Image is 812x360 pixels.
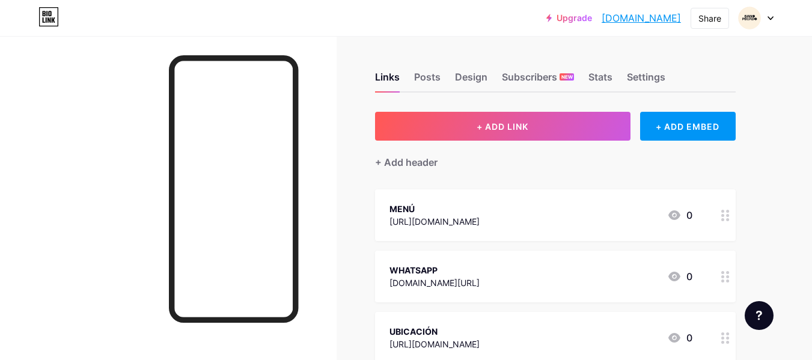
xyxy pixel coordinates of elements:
[375,112,630,141] button: + ADD LINK
[667,269,692,284] div: 0
[389,203,480,215] div: MENÚ
[627,70,665,91] div: Settings
[561,73,573,81] span: NEW
[389,215,480,228] div: [URL][DOMAIN_NAME]
[389,325,480,338] div: UBICACIÓN
[667,331,692,345] div: 0
[389,338,480,350] div: [URL][DOMAIN_NAME]
[502,70,574,91] div: Subscribers
[546,13,592,23] a: Upgrade
[738,7,761,29] img: sanopecadomcbo
[667,208,692,222] div: 0
[375,155,438,169] div: + Add header
[389,276,480,289] div: [DOMAIN_NAME][URL]
[414,70,441,91] div: Posts
[389,264,480,276] div: WHATSAPP
[477,121,528,132] span: + ADD LINK
[455,70,487,91] div: Design
[698,12,721,25] div: Share
[375,70,400,91] div: Links
[588,70,612,91] div: Stats
[640,112,736,141] div: + ADD EMBED
[602,11,681,25] a: [DOMAIN_NAME]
